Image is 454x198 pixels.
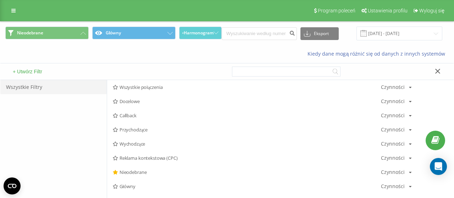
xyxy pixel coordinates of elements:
button: Nieodebrane [5,27,89,39]
div: Czynności [381,127,405,132]
span: Wyloguj się [419,8,444,13]
div: Czynności [381,184,405,189]
button: Zamknij [433,68,443,75]
span: Reklama kontekstowa (CPC) [113,155,381,160]
span: Docelowe [113,99,381,104]
span: Wychodzące [113,141,381,146]
span: Program poleceń [318,8,355,13]
span: Główny [113,184,381,189]
a: Kiedy dane mogą różnić się od danych z innych systemów [308,50,449,57]
div: Wszystkie Filtry [0,80,107,94]
span: Callback [113,113,381,118]
button: Główny [92,27,176,39]
div: Open Intercom Messenger [430,158,447,175]
div: Czynności [381,170,405,175]
div: Czynności [381,113,405,118]
div: Czynności [381,99,405,104]
input: Wyszukiwanie według numeru [222,27,297,40]
span: Nieodebrane [17,30,43,36]
span: Nieodebrane [113,170,381,175]
div: Czynności [381,155,405,160]
span: Przychodzące [113,127,381,132]
button: Eksport [300,27,339,40]
div: Czynności [381,85,405,90]
button: Open CMP widget [4,177,21,194]
button: + Utwórz Filtr [11,68,44,75]
button: Harmonogram [179,27,222,39]
span: Ustawienia profilu [368,8,408,13]
span: Harmonogram [184,30,214,35]
span: Wszystkie połączenia [113,85,381,90]
div: Czynności [381,141,405,146]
